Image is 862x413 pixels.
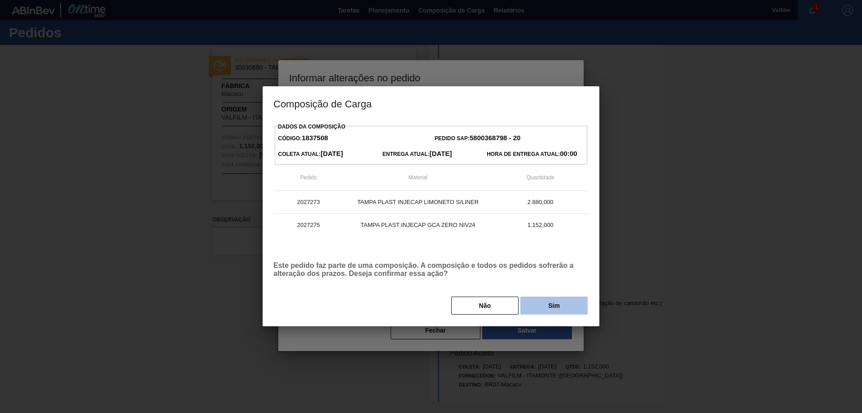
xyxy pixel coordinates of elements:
td: 2027275 [273,213,343,236]
strong: 5800368798 - 20 [470,134,520,142]
span: Pedido [300,174,317,181]
td: TAMPA PLAST INJECAP GCA ZERO NIV24 [343,213,492,236]
span: Entrega Atual: [383,151,452,157]
span: Pedido SAP: [435,135,520,142]
strong: [DATE] [321,150,343,157]
td: 2027273 [273,191,343,214]
td: 1.152,000 [492,213,589,236]
span: Coleta Atual: [278,151,343,157]
strong: 00:00 [560,150,577,157]
strong: [DATE] [430,150,452,157]
td: 2.880,000 [492,191,589,214]
p: Este pedido faz parte de uma composição. A composição e todos os pedidos sofrerão a alteração dos... [273,262,589,278]
label: Dados da Composição [278,124,345,130]
td: TAMPA PLAST INJECAP LIMONETO S/LINER [343,191,492,214]
span: Código: [278,135,328,142]
h3: Composição de Carga [263,86,599,120]
span: Quantidade [527,174,554,181]
span: Material [409,174,428,181]
button: Sim [520,297,588,315]
button: Não [451,297,519,315]
span: Hora de Entrega Atual: [487,151,577,157]
strong: 1837508 [302,134,328,142]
